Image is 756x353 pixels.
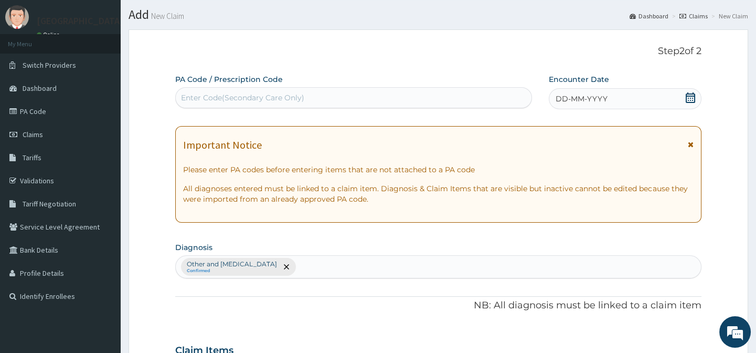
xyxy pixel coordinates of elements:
p: Step 2 of 2 [175,46,701,57]
img: d_794563401_company_1708531726252_794563401 [19,53,42,79]
small: New Claim [149,12,184,20]
p: All diagnoses entered must be linked to a claim item. Diagnosis & Claim Items that are visible bu... [183,183,693,204]
a: Online [37,31,62,38]
a: Dashboard [630,12,668,20]
li: New Claim [709,12,748,20]
span: Switch Providers [23,60,76,70]
p: NB: All diagnosis must be linked to a claim item [175,299,701,313]
textarea: Type your message and hit 'Enter' [5,238,200,275]
label: Encounter Date [549,74,609,85]
p: [GEOGRAPHIC_DATA] [37,16,123,26]
span: Claims [23,130,43,139]
h1: Add [129,8,748,22]
span: remove selection option [282,262,291,272]
small: Confirmed [187,268,277,274]
span: Tariff Negotiation [23,199,76,209]
div: Chat with us now [55,59,176,72]
p: Please enter PA codes before entering items that are not attached to a PA code [183,164,693,175]
a: Claims [679,12,708,20]
span: Tariffs [23,153,41,162]
p: Other and [MEDICAL_DATA] [187,260,277,268]
span: We're online! [61,108,145,214]
span: DD-MM-YYYY [556,94,608,104]
img: User Image [5,5,29,29]
label: PA Code / Prescription Code [175,74,283,85]
h1: Important Notice [183,139,262,151]
span: Dashboard [23,84,57,93]
div: Enter Code(Secondary Care Only) [181,92,304,103]
label: Diagnosis [175,242,212,253]
div: Minimize live chat window [172,5,197,30]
